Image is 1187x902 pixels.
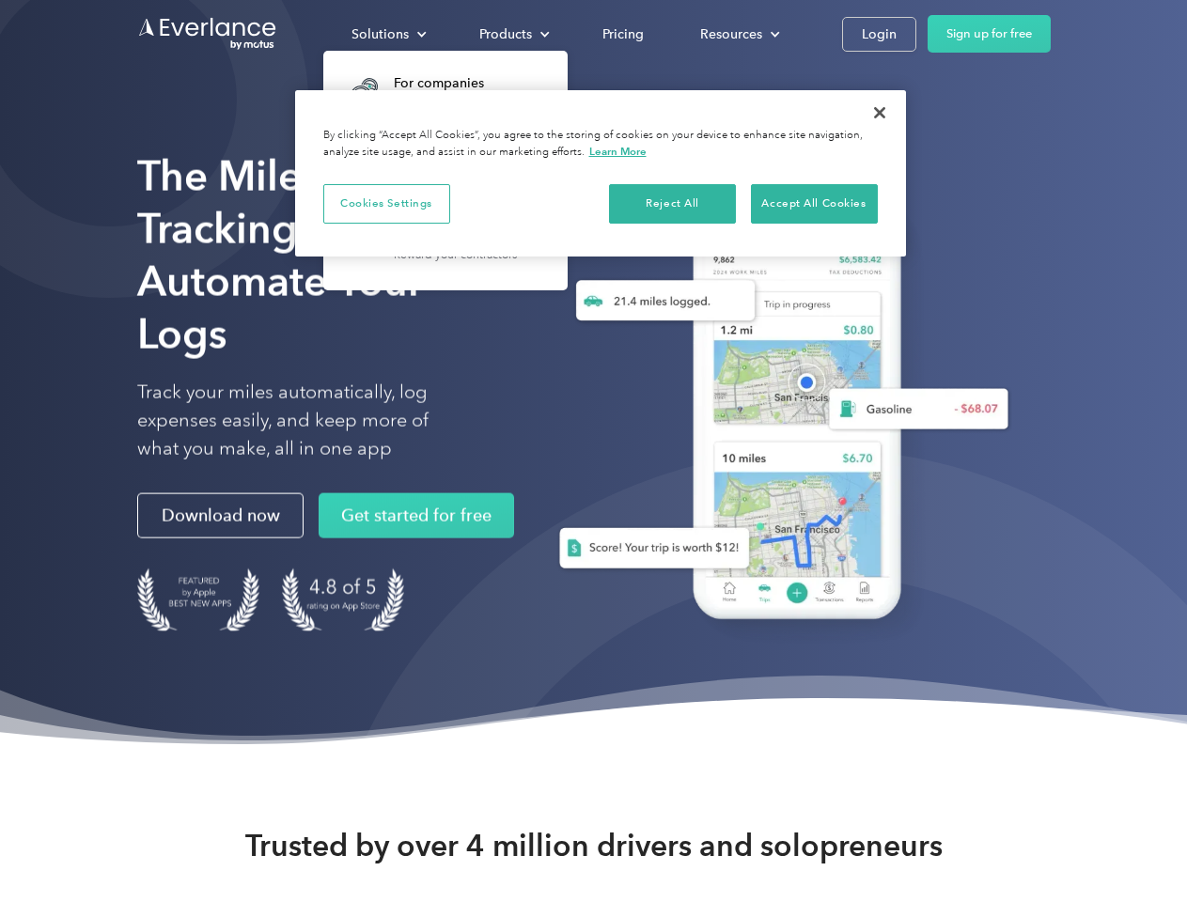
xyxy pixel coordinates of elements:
button: Close [859,92,900,133]
div: Login [862,23,897,46]
button: Accept All Cookies [751,184,878,224]
strong: Trusted by over 4 million drivers and solopreneurs [245,827,943,864]
img: 4.9 out of 5 stars on the app store [282,568,404,631]
a: Get started for free [319,493,514,538]
p: Track your miles automatically, log expenses easily, and keep more of what you make, all in one app [137,379,473,463]
div: Privacy [295,90,906,257]
div: Products [479,23,532,46]
button: Reject All [609,184,736,224]
div: Solutions [333,18,442,51]
div: Pricing [602,23,644,46]
nav: Solutions [323,51,568,290]
button: Cookies Settings [323,184,450,224]
a: Sign up for free [928,15,1051,53]
div: Products [461,18,565,51]
div: Cookie banner [295,90,906,257]
a: Pricing [584,18,663,51]
img: Badge for Featured by Apple Best New Apps [137,568,259,631]
div: By clicking “Accept All Cookies”, you agree to the storing of cookies on your device to enhance s... [323,128,878,161]
a: For companiesEasy vehicle reimbursements [333,62,553,123]
div: For companies [394,74,543,93]
div: Resources [700,23,762,46]
a: Login [842,17,916,52]
img: Everlance, mileage tracker app, expense tracking app [529,179,1023,647]
a: More information about your privacy, opens in a new tab [589,145,647,158]
div: Solutions [351,23,409,46]
div: Resources [681,18,795,51]
a: Go to homepage [137,16,278,52]
a: Download now [137,493,304,538]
